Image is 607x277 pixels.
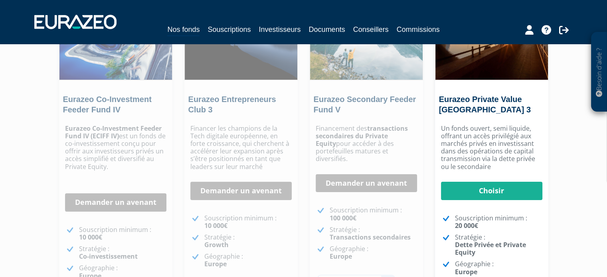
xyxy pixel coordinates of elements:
[204,253,292,268] p: Géographie :
[188,95,276,114] a: Eurazeo Entrepreneurs Club 3
[353,24,389,35] a: Conseillers
[330,214,356,222] strong: 100 000€
[330,206,417,222] p: Souscription minimum :
[79,245,166,260] p: Stratégie :
[439,95,531,114] a: Eurazeo Private Value [GEOGRAPHIC_DATA] 3
[330,226,417,241] p: Stratégie :
[316,174,417,193] a: Demander un avenant
[314,95,416,114] a: Eurazeo Secondary Feeder Fund V
[204,221,227,230] strong: 10 000€
[65,125,166,171] p: est un fonds de co-investissement conçu pour offrir aux investisseurs privés un accès simplifié e...
[34,15,117,29] img: 1732889491-logotype_eurazeo_blanc_rvb.png
[455,221,478,230] strong: 20 000€
[455,214,542,230] p: Souscription minimum :
[441,182,542,200] a: Choisir
[204,259,227,268] strong: Europe
[167,24,200,36] a: Nos fonds
[79,226,166,241] p: Souscription minimum :
[455,267,477,276] strong: Europe
[204,240,229,249] strong: Growth
[455,260,542,275] p: Géographie :
[79,233,102,242] strong: 10 000€
[441,125,542,171] p: Un fonds ouvert, semi liquide, offrant un accès privilégié aux marchés privés en investissant dan...
[330,252,352,261] strong: Europe
[316,125,417,163] p: Financement des pour accéder à des portefeuilles matures et diversifiés.
[330,245,417,260] p: Géographie :
[65,124,162,140] strong: Eurazeo Co-Investment Feeder Fund IV (ECIFF IV)
[63,95,152,114] a: Eurazeo Co-Investment Feeder Fund IV
[316,124,408,148] strong: transactions secondaires du Private Equity
[397,24,440,35] a: Commissions
[330,233,411,242] strong: Transactions secondaires
[208,24,251,35] a: Souscriptions
[455,240,526,257] strong: Dette Privée et Private Equity
[595,36,604,108] p: Besoin d'aide ?
[190,125,292,171] p: Financer les champions de la Tech digitale européenne, en forte croissance, qui cherchent à accél...
[190,182,292,200] a: Demander un avenant
[79,252,138,261] strong: Co-investissement
[309,24,345,35] a: Documents
[455,234,542,257] p: Stratégie :
[204,234,292,249] p: Stratégie :
[204,214,292,230] p: Souscription minimum :
[259,24,301,35] a: Investisseurs
[65,193,166,212] a: Demander un avenant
